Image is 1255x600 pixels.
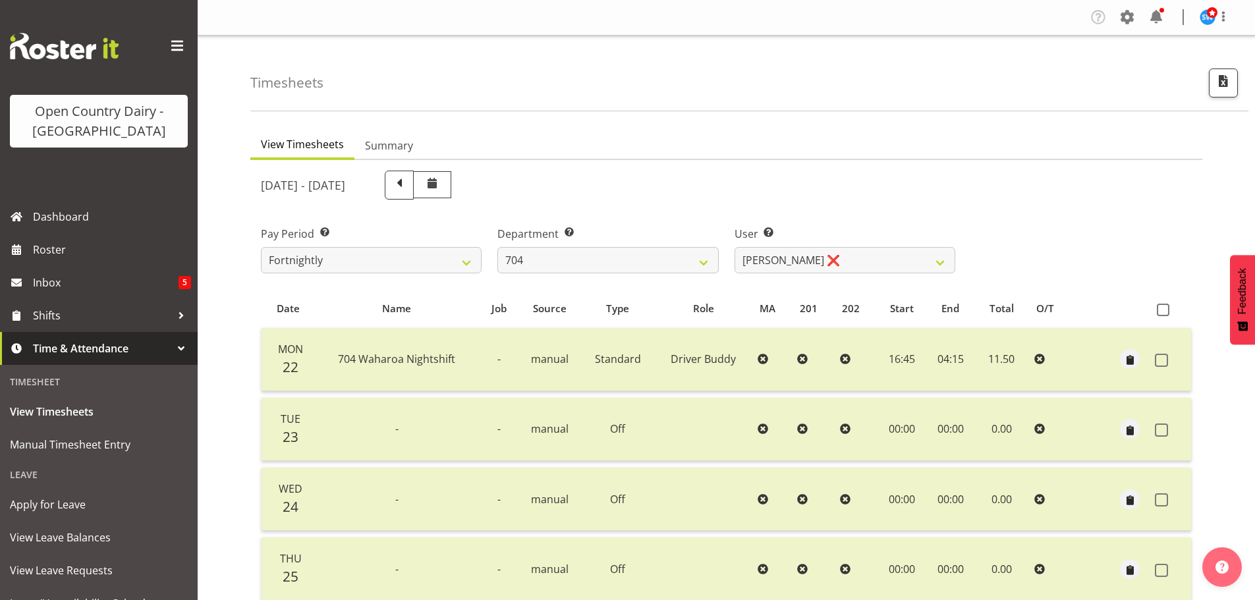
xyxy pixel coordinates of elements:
span: Job [491,301,507,316]
span: Inbox [33,273,179,292]
td: Off [581,468,654,531]
td: 11.50 [974,328,1029,391]
span: 704 Waharoa Nightshift [338,352,455,366]
span: Manual Timesheet Entry [10,435,188,454]
span: MA [760,301,775,316]
span: End [941,301,959,316]
span: Date [277,301,300,316]
span: 23 [283,427,298,446]
span: manual [531,352,569,366]
td: 00:00 [877,398,927,461]
span: Roster [33,240,191,259]
td: 0.00 [974,468,1029,531]
td: 0.00 [974,398,1029,461]
span: 202 [842,301,860,316]
img: steve-webb7510.jpg [1200,9,1215,25]
span: Dashboard [33,207,191,227]
div: Open Country Dairy - [GEOGRAPHIC_DATA] [23,101,175,141]
span: 5 [179,276,191,289]
td: Standard [581,328,654,391]
span: Thu [280,551,302,566]
span: 22 [283,358,298,376]
span: - [395,562,399,576]
h4: Timesheets [250,75,323,90]
label: User [735,226,955,242]
a: View Timesheets [3,395,194,428]
button: Feedback - Show survey [1230,255,1255,344]
span: Apply for Leave [10,495,188,514]
span: View Timesheets [261,136,344,152]
div: Leave [3,461,194,488]
span: 24 [283,497,298,516]
td: 04:15 [927,328,974,391]
a: Apply for Leave [3,488,194,521]
span: 25 [283,567,298,586]
button: Export CSV [1209,68,1238,97]
span: Time & Attendance [33,339,171,358]
span: Feedback [1237,268,1248,314]
span: manual [531,562,569,576]
span: Name [382,301,411,316]
a: View Leave Balances [3,521,194,554]
td: Off [581,398,654,461]
span: - [497,422,501,436]
span: Total [990,301,1014,316]
span: - [497,352,501,366]
img: Rosterit website logo [10,33,119,59]
span: O/T [1036,301,1054,316]
span: Role [693,301,714,316]
span: Source [533,301,567,316]
label: Pay Period [261,226,482,242]
h5: [DATE] - [DATE] [261,178,345,192]
td: 00:00 [927,398,974,461]
span: - [395,422,399,436]
span: 201 [800,301,818,316]
div: Timesheet [3,368,194,395]
a: Manual Timesheet Entry [3,428,194,461]
span: View Leave Requests [10,560,188,580]
span: manual [531,492,569,506]
img: help-xxl-2.png [1215,560,1229,574]
label: Department [497,226,718,242]
span: Type [606,301,629,316]
span: - [497,492,501,506]
span: Mon [278,342,303,356]
span: Wed [279,481,302,496]
span: manual [531,422,569,436]
span: Shifts [33,306,171,325]
td: 00:00 [927,468,974,531]
td: 00:00 [877,468,927,531]
td: 16:45 [877,328,927,391]
span: Start [890,301,914,316]
span: View Timesheets [10,402,188,422]
span: - [497,562,501,576]
span: Tue [281,412,300,426]
span: View Leave Balances [10,528,188,547]
span: Driver Buddy [671,352,736,366]
span: - [395,492,399,506]
span: Summary [365,138,413,153]
a: View Leave Requests [3,554,194,587]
